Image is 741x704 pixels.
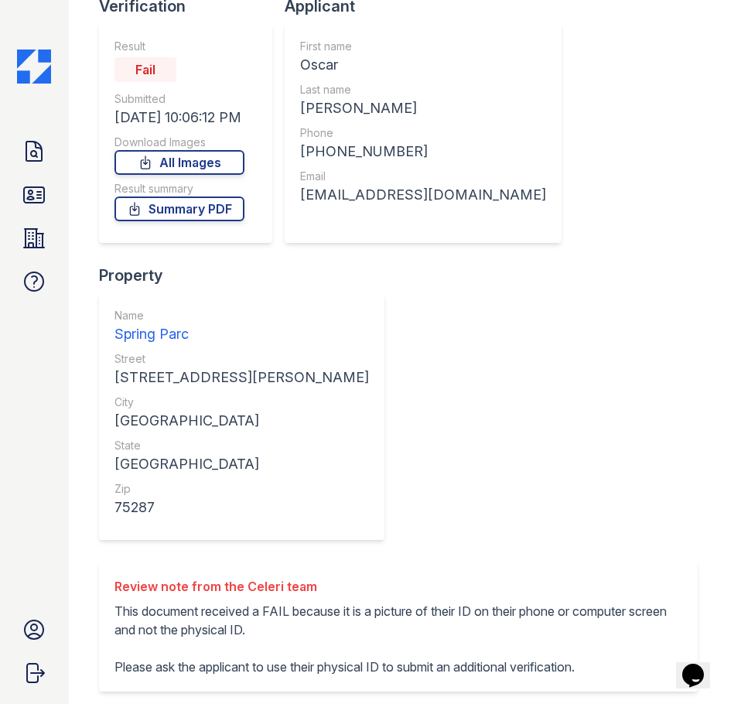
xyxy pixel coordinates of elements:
div: Last name [300,82,546,97]
div: Result summary [114,181,244,197]
div: Zip [114,481,369,497]
div: Review note from the Celeri team [114,577,682,596]
a: All Images [114,150,244,175]
div: [GEOGRAPHIC_DATA] [114,410,369,432]
div: [DATE] 10:06:12 PM [114,107,244,128]
a: Summary PDF [114,197,244,221]
div: Fail [114,57,176,82]
div: Submitted [114,91,244,107]
div: [EMAIL_ADDRESS][DOMAIN_NAME] [300,184,546,206]
iframe: chat widget [676,642,726,689]
div: Street [114,351,369,367]
p: This document received a FAIL because it is a picture of their ID on their phone or computer scre... [114,602,682,676]
div: Oscar [300,54,546,76]
div: Download Images [114,135,244,150]
div: City [114,395,369,410]
div: State [114,438,369,453]
div: 75287 [114,497,369,518]
div: Name [114,308,369,323]
img: CE_Icon_Blue-c292c112584629df590d857e76928e9f676e5b41ef8f769ba2f05ee15b207248.png [17,50,51,84]
div: Email [300,169,546,184]
a: Name Spring Parc [114,308,369,345]
div: [GEOGRAPHIC_DATA] [114,453,369,475]
div: [STREET_ADDRESS][PERSON_NAME] [114,367,369,388]
div: Result [114,39,244,54]
div: Phone [300,125,546,141]
div: [PERSON_NAME] [300,97,546,119]
div: [PHONE_NUMBER] [300,141,546,162]
div: Spring Parc [114,323,369,345]
div: Property [99,265,397,286]
div: First name [300,39,546,54]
